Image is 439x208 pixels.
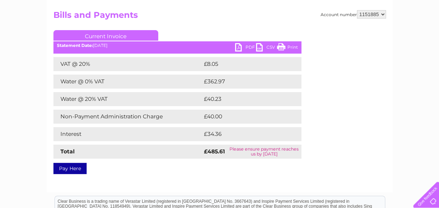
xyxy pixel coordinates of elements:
[53,127,202,141] td: Interest
[202,110,288,124] td: £40.00
[55,4,385,34] div: Clear Business is a trading name of Verastar Limited (registered in [GEOGRAPHIC_DATA] No. 3667643...
[353,30,374,35] a: Telecoms
[378,30,388,35] a: Blog
[53,110,202,124] td: Non-Payment Administration Charge
[393,30,410,35] a: Contact
[334,30,349,35] a: Energy
[202,127,287,141] td: £34.36
[227,145,301,159] td: Please ensure payment reaches us by [DATE]
[53,57,202,71] td: VAT @ 20%
[53,92,202,106] td: Water @ 20% VAT
[57,43,93,48] b: Statement Date:
[202,75,289,89] td: £362.97
[60,148,75,155] strong: Total
[307,4,356,12] a: 0333 014 3131
[53,43,301,48] div: [DATE]
[53,30,158,41] a: Current Invoice
[202,57,285,71] td: £8.05
[235,43,256,53] a: PDF
[256,43,277,53] a: CSV
[202,92,287,106] td: £40.23
[416,30,432,35] a: Log out
[53,10,386,23] h2: Bills and Payments
[204,148,225,155] strong: £485.61
[321,10,386,19] div: Account number
[316,30,329,35] a: Water
[277,43,298,53] a: Print
[15,18,51,40] img: logo.png
[53,75,202,89] td: Water @ 0% VAT
[53,163,87,174] a: Pay Here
